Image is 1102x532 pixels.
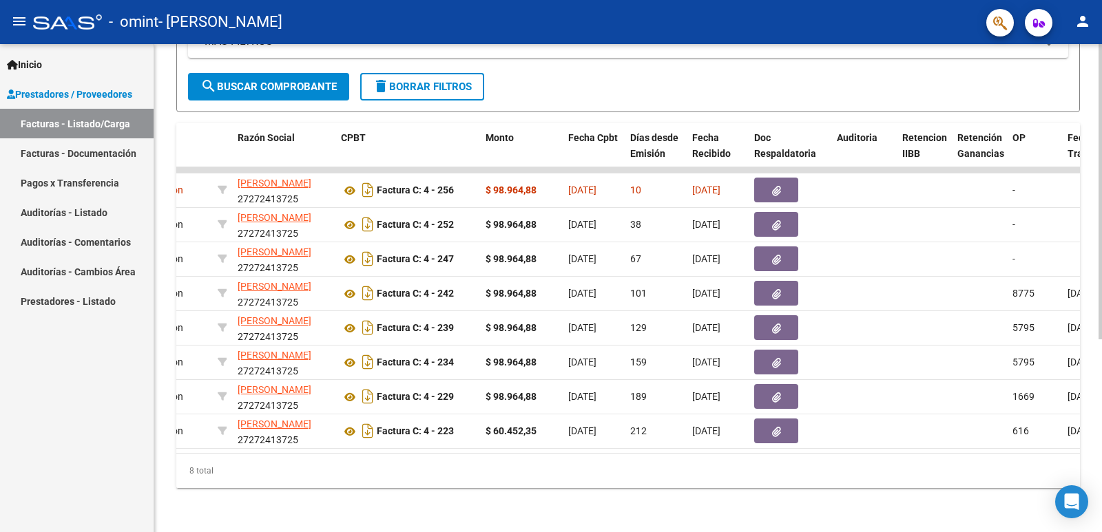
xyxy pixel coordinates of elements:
span: [DATE] [692,425,720,436]
i: Descargar documento [359,351,377,373]
span: Fecha Recibido [692,132,731,159]
span: Fecha Cpbt [568,132,618,143]
span: Borrar Filtros [373,81,472,93]
strong: Factura C: 4 - 229 [377,392,454,403]
i: Descargar documento [359,248,377,270]
span: 1669 [1012,391,1035,402]
strong: $ 98.964,88 [486,253,537,264]
mat-icon: menu [11,13,28,30]
i: Descargar documento [359,213,377,235]
div: 27272413725 [238,416,330,445]
span: Retención Ganancias [957,132,1004,159]
span: Días desde Emisión [630,132,678,159]
datatable-header-cell: Días desde Emisión [625,123,687,184]
span: Inicio [7,57,42,72]
strong: Factura C: 4 - 247 [377,254,454,265]
strong: $ 98.964,88 [486,219,537,230]
i: Descargar documento [359,317,377,339]
div: 27272413725 [238,175,330,204]
datatable-header-cell: Retención Ganancias [952,123,1007,184]
mat-icon: delete [373,78,389,94]
span: 38 [630,219,641,230]
div: 27272413725 [238,382,330,411]
div: 27272413725 [238,348,330,376]
i: Descargar documento [359,179,377,201]
span: [DATE] [692,391,720,402]
span: [DATE] [568,425,596,436]
span: [DATE] [1068,391,1096,402]
div: 27272413725 [238,244,330,273]
button: Borrar Filtros [360,73,484,100]
span: [DATE] [1068,288,1096,299]
span: - [PERSON_NAME] [158,7,282,37]
span: [DATE] [1068,322,1096,333]
span: 212 [630,425,647,436]
span: [PERSON_NAME] [238,178,311,189]
span: 159 [630,357,647,368]
span: [PERSON_NAME] [238,246,311,257]
div: 27272413725 [238,313,330,342]
span: [DATE] [1068,357,1096,368]
span: 101 [630,288,647,299]
span: 189 [630,391,647,402]
strong: Factura C: 4 - 223 [377,426,454,437]
span: [DATE] [692,322,720,333]
datatable-header-cell: Monto [480,123,563,184]
span: OP [1012,132,1026,143]
div: 27272413725 [238,279,330,308]
i: Descargar documento [359,385,377,407]
strong: $ 98.964,88 [486,322,537,333]
strong: Factura C: 4 - 239 [377,323,454,334]
strong: $ 98.964,88 [486,391,537,402]
i: Descargar documento [359,282,377,304]
span: - [1012,219,1015,230]
strong: Factura C: 4 - 242 [377,288,454,299]
span: 5795 [1012,322,1035,333]
span: - omint [109,7,158,37]
span: 129 [630,322,647,333]
span: 5795 [1012,357,1035,368]
span: [DATE] [568,357,596,368]
span: - [1012,184,1015,195]
span: 67 [630,253,641,264]
span: [DATE] [568,288,596,299]
span: [DATE] [692,219,720,230]
div: Open Intercom Messenger [1055,485,1088,518]
span: [DATE] [568,322,596,333]
mat-icon: person [1074,13,1091,30]
datatable-header-cell: Retencion IIBB [897,123,952,184]
span: [PERSON_NAME] [238,418,311,429]
span: 616 [1012,425,1029,436]
span: - [1012,253,1015,264]
i: Descargar documento [359,420,377,442]
span: Monto [486,132,514,143]
span: [DATE] [568,219,596,230]
span: [DATE] [692,184,720,195]
span: Buscar Comprobante [200,81,337,93]
datatable-header-cell: Doc Respaldatoria [749,123,831,184]
span: [DATE] [1068,425,1096,436]
span: Retencion IIBB [902,132,947,159]
strong: $ 60.452,35 [486,425,537,436]
span: Doc Respaldatoria [754,132,816,159]
span: [PERSON_NAME] [238,212,311,223]
mat-icon: search [200,78,217,94]
datatable-header-cell: Fecha Cpbt [563,123,625,184]
datatable-header-cell: Fecha Recibido [687,123,749,184]
span: Prestadores / Proveedores [7,87,132,102]
span: [DATE] [568,184,596,195]
span: [DATE] [692,357,720,368]
datatable-header-cell: Razón Social [232,123,335,184]
span: 8775 [1012,288,1035,299]
div: 27272413725 [238,210,330,239]
strong: Factura C: 4 - 252 [377,220,454,231]
datatable-header-cell: Auditoria [831,123,897,184]
strong: $ 98.964,88 [486,288,537,299]
span: CPBT [341,132,366,143]
strong: $ 98.964,88 [486,357,537,368]
span: [PERSON_NAME] [238,350,311,361]
span: [DATE] [568,391,596,402]
span: [DATE] [568,253,596,264]
datatable-header-cell: CPBT [335,123,480,184]
span: Razón Social [238,132,295,143]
